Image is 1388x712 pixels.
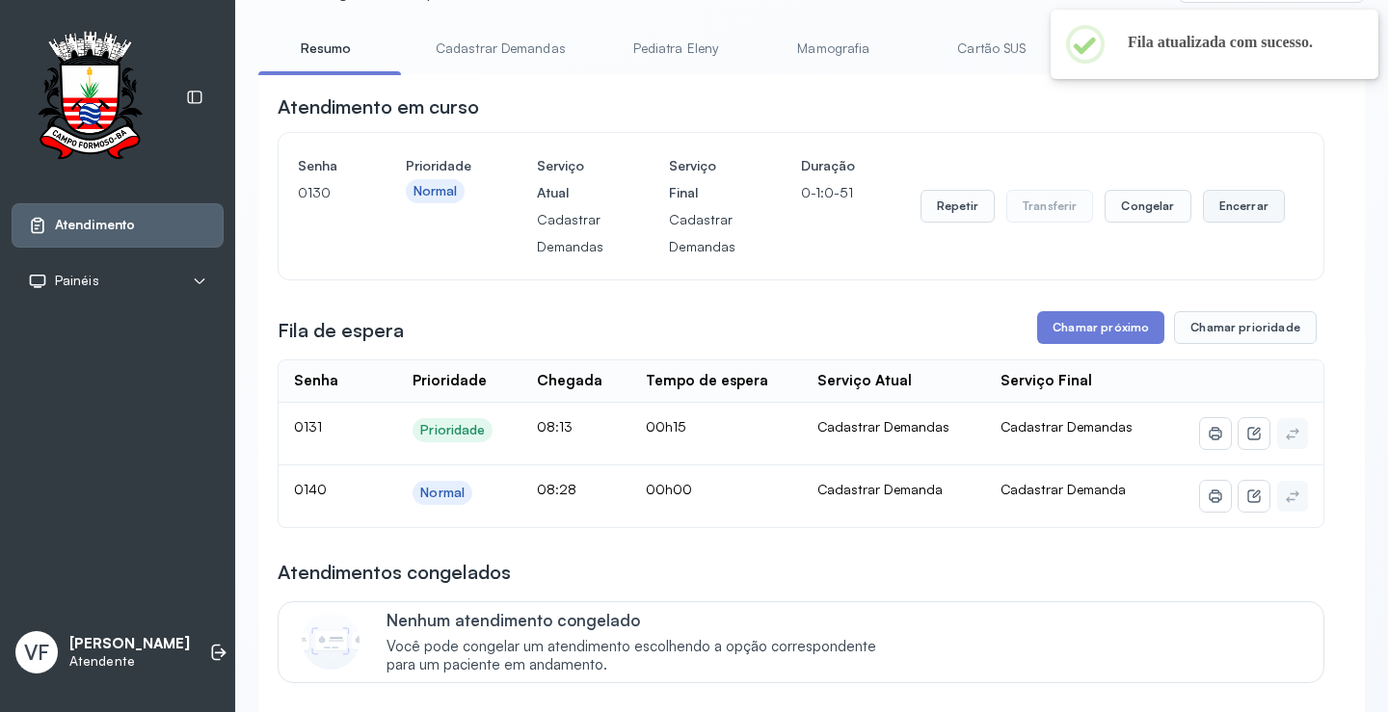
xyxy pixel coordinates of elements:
[406,152,471,179] h4: Prioridade
[1105,190,1190,223] button: Congelar
[258,33,393,65] a: Resumo
[537,152,603,206] h4: Serviço Atual
[921,190,995,223] button: Repetir
[278,93,479,120] h3: Atendimento em curso
[69,653,190,670] p: Atendente
[278,317,404,344] h3: Fila de espera
[294,481,327,497] span: 0140
[420,422,485,438] div: Prioridade
[801,179,855,206] p: 0-1:0-51
[924,33,1059,65] a: Cartão SUS
[1001,418,1133,435] span: Cadastrar Demandas
[420,485,465,501] div: Normal
[537,372,602,390] div: Chegada
[20,31,159,165] img: Logotipo do estabelecimento
[387,610,896,630] p: Nenhum atendimento congelado
[537,206,603,260] p: Cadastrar Demandas
[55,217,135,233] span: Atendimento
[669,206,735,260] p: Cadastrar Demandas
[1001,372,1092,390] div: Serviço Final
[766,33,901,65] a: Mamografia
[414,183,458,199] div: Normal
[817,372,912,390] div: Serviço Atual
[1174,311,1317,344] button: Chamar prioridade
[302,612,360,670] img: Imagem de CalloutCard
[1001,481,1126,497] span: Cadastrar Demanda
[608,33,743,65] a: Pediatra Eleny
[298,152,340,179] h4: Senha
[294,418,322,435] span: 0131
[537,481,576,497] span: 08:28
[801,152,855,179] h4: Duração
[28,216,207,235] a: Atendimento
[387,638,896,674] span: Você pode congelar um atendimento escolhendo a opção correspondente para um paciente em andamento.
[1037,311,1164,344] button: Chamar próximo
[294,372,338,390] div: Senha
[537,418,573,435] span: 08:13
[646,418,685,435] span: 00h15
[278,559,511,586] h3: Atendimentos congelados
[413,372,487,390] div: Prioridade
[416,33,585,65] a: Cadastrar Demandas
[646,481,692,497] span: 00h00
[1203,190,1285,223] button: Encerrar
[646,372,768,390] div: Tempo de espera
[298,179,340,206] p: 0130
[55,273,99,289] span: Painéis
[69,635,190,653] p: [PERSON_NAME]
[1128,33,1348,52] h2: Fila atualizada com sucesso.
[817,481,970,498] div: Cadastrar Demanda
[669,152,735,206] h4: Serviço Final
[1006,190,1094,223] button: Transferir
[817,418,970,435] div: Cadastrar Demandas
